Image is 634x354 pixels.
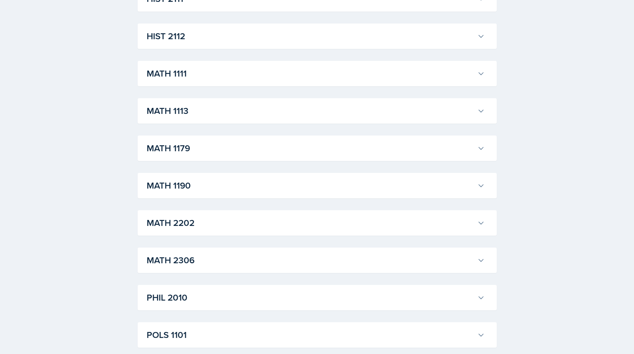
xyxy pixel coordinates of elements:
h3: MATH 1113 [147,104,474,118]
button: MATH 1179 [145,140,486,156]
button: MATH 1111 [145,65,486,82]
button: MATH 1190 [145,177,486,194]
h3: MATH 2202 [147,216,474,230]
h3: PHIL 2010 [147,291,474,304]
h3: HIST 2112 [147,29,474,43]
h3: MATH 2306 [147,254,474,267]
h3: POLS 1101 [147,328,474,342]
h3: MATH 1111 [147,67,474,80]
button: PHIL 2010 [145,289,486,306]
button: HIST 2112 [145,28,486,44]
button: POLS 1101 [145,327,486,343]
h3: MATH 1190 [147,179,474,192]
button: MATH 1113 [145,103,486,119]
button: MATH 2202 [145,215,486,231]
button: MATH 2306 [145,252,486,268]
h3: MATH 1179 [147,142,474,155]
